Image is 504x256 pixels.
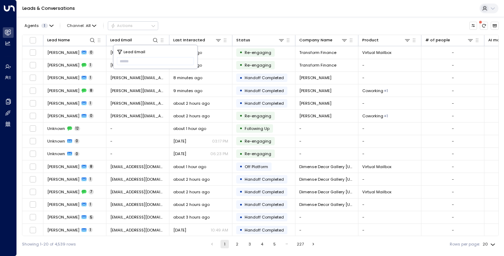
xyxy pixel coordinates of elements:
[245,189,284,195] span: Handoff Completed
[47,126,65,131] span: Unknown
[74,126,80,131] span: 12
[245,138,271,144] span: Trigger
[110,202,165,207] span: D412ius@me.com
[173,189,210,195] span: about 2 hours ago
[239,86,243,95] div: •
[362,50,391,55] span: Virtual Mailbox
[295,240,305,248] button: Go to page 227
[239,124,243,133] div: •
[110,75,165,81] span: Reece@brodeyfrancis.com
[309,240,317,248] button: Go to next page
[47,189,79,195] span: Darius
[110,189,165,195] span: D412ius@me.com
[299,50,336,55] span: Transform Finance
[384,113,388,119] div: Virtual Mailbox
[295,123,358,135] td: -
[491,22,499,30] button: Archived Leads
[236,37,285,43] div: Status
[173,37,222,43] div: Last Interacted
[124,49,145,55] span: Lead Email
[89,101,92,106] span: 1
[110,88,165,94] span: Reece@brodeyfrancis.com
[47,37,70,43] div: Lead Name
[245,202,284,207] span: Handoff Completed
[245,62,271,68] span: Trigger
[110,37,159,43] div: Lead Email
[29,74,36,81] span: Toggle select row
[106,123,169,135] td: -
[452,151,454,157] div: -
[245,164,268,169] span: Off Platform
[89,164,94,169] span: 8
[452,126,454,131] div: -
[483,240,497,249] div: 20
[86,23,91,28] span: All
[239,162,243,171] div: •
[29,163,36,170] span: Toggle select row
[469,22,477,30] button: Customize
[173,164,206,169] span: about 1 hour ago
[47,227,79,233] span: Vincent Foster
[29,188,36,195] span: Toggle select row
[239,73,243,83] div: •
[299,37,348,43] div: Company Name
[89,75,92,80] span: 1
[29,138,36,145] span: Toggle select row
[239,225,243,235] div: •
[47,50,79,55] span: Sophie Khan Sherman
[295,211,358,223] td: -
[29,49,36,56] span: Toggle select row
[173,177,210,182] span: about 2 hours ago
[245,75,284,81] span: Handoff Completed
[22,22,55,29] button: Agents1
[239,111,243,120] div: •
[362,189,391,195] span: Virtual Mailbox
[65,22,99,29] span: Channel:
[358,135,421,147] td: -
[245,240,254,248] button: Go to page 3
[358,72,421,84] td: -
[89,215,94,220] span: 5
[362,37,411,43] div: Product
[245,177,284,182] span: Handoff Completed
[233,240,241,248] button: Go to page 2
[173,37,205,43] div: Last Interacted
[299,113,331,119] span: Brodey Francis
[47,75,79,81] span: Reece
[299,37,332,43] div: Company Name
[270,240,279,248] button: Go to page 5
[29,100,36,107] span: Toggle select row
[89,63,92,68] span: 1
[173,101,210,106] span: about 2 hours ago
[245,227,284,233] span: Handoff Completed
[220,240,229,248] button: page 1
[24,24,39,28] span: Agents
[245,50,271,55] span: Trigger
[358,123,421,135] td: -
[239,48,243,57] div: •
[362,88,383,94] span: Coworking
[89,177,92,182] span: 1
[299,62,336,68] span: Transform Finance
[173,88,202,94] span: 9 minutes ago
[239,187,243,196] div: •
[173,151,186,157] span: May 20, 2025
[108,21,158,30] div: Button group with a nested menu
[362,113,383,119] span: Coworking
[47,202,79,207] span: Darius
[384,88,388,94] div: Virtual Mailbox
[173,202,210,207] span: about 2 hours ago
[299,101,331,106] span: Brodey Francis
[89,113,94,118] span: 0
[89,189,94,194] span: 7
[258,240,266,248] button: Go to page 4
[110,177,165,182] span: D412ius@me.com
[452,88,454,94] div: -
[29,125,36,132] span: Toggle select row
[452,138,454,144] div: -
[106,135,169,147] td: -
[110,227,165,233] span: vincentf@copyunity.com
[173,227,186,233] span: Sep 22, 2025
[452,62,454,68] div: -
[452,75,454,81] div: -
